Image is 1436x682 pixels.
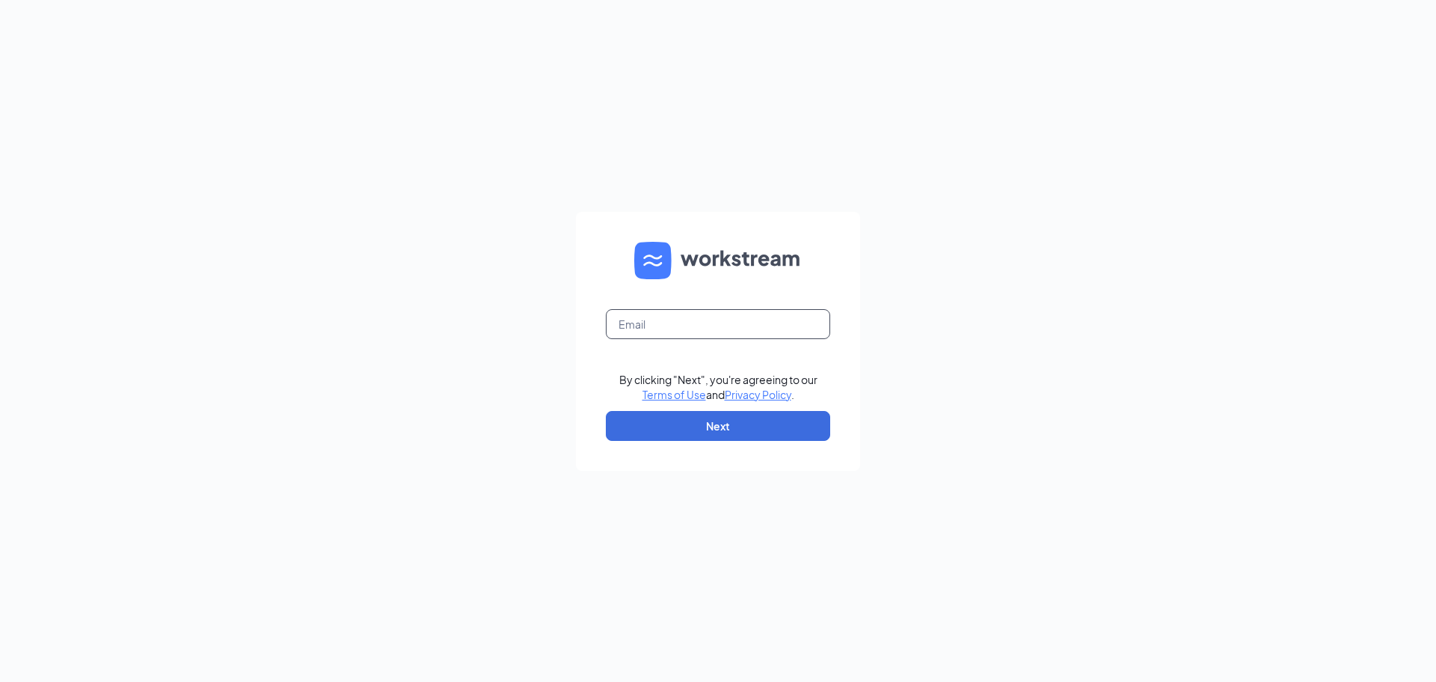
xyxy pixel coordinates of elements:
[634,242,802,279] img: WS logo and Workstream text
[606,411,830,441] button: Next
[725,388,791,401] a: Privacy Policy
[606,309,830,339] input: Email
[619,372,817,402] div: By clicking "Next", you're agreeing to our and .
[642,388,706,401] a: Terms of Use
